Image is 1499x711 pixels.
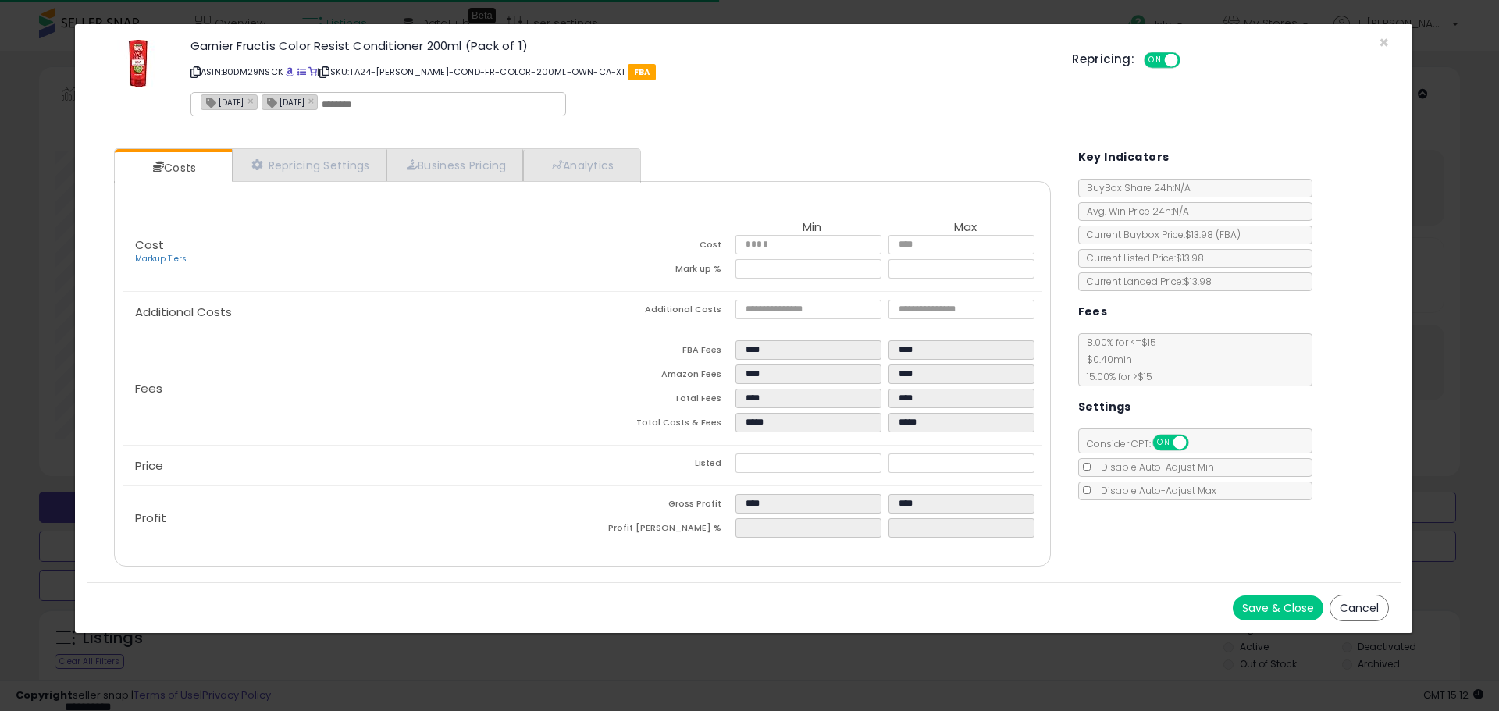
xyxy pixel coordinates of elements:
[308,66,317,78] a: Your listing only
[117,40,160,87] img: 41bI+hP3+QL._SL60_.jpg
[297,66,306,78] a: All offer listings
[1154,436,1173,450] span: ON
[308,94,318,108] a: ×
[1079,251,1204,265] span: Current Listed Price: $13.98
[190,40,1049,52] h3: Garnier Fructis Color Resist Conditioner 200ml (Pack of 1)
[582,494,735,518] td: Gross Profit
[1185,228,1241,241] span: $13.98
[1186,436,1211,450] span: OFF
[582,235,735,259] td: Cost
[1079,437,1209,450] span: Consider CPT:
[1178,54,1203,67] span: OFF
[1072,53,1134,66] h5: Repricing:
[1145,54,1165,67] span: ON
[582,518,735,542] td: Profit [PERSON_NAME] %
[582,389,735,413] td: Total Fees
[628,64,657,80] span: FBA
[286,66,294,78] a: BuyBox page
[1078,148,1170,167] h5: Key Indicators
[232,149,386,181] a: Repricing Settings
[1079,181,1191,194] span: BuyBox Share 24h: N/A
[1216,228,1241,241] span: ( FBA )
[582,413,735,437] td: Total Costs & Fees
[135,253,187,265] a: Markup Tiers
[201,95,244,108] span: [DATE]
[123,512,582,524] p: Profit
[1233,595,1323,620] button: Save & Close
[735,221,888,235] th: Min
[123,460,582,472] p: Price
[888,221,1041,235] th: Max
[1079,275,1212,288] span: Current Landed Price: $13.98
[1079,353,1132,366] span: $0.40 min
[247,94,257,108] a: ×
[1093,460,1214,474] span: Disable Auto-Adjust Min
[262,95,304,108] span: [DATE]
[1078,397,1131,417] h5: Settings
[190,59,1049,84] p: ASIN: B0DM29NSCK | SKU: TA24-[PERSON_NAME]-COND-FR-COLOR-200ML-OWN-CA-X1
[123,306,582,318] p: Additional Costs
[386,149,523,181] a: Business Pricing
[582,453,735,478] td: Listed
[1078,302,1108,322] h5: Fees
[1330,595,1389,621] button: Cancel
[1093,484,1216,497] span: Disable Auto-Adjust Max
[582,300,735,324] td: Additional Costs
[1079,336,1156,383] span: 8.00 % for <= $15
[582,340,735,364] td: FBA Fees
[123,382,582,395] p: Fees
[1079,228,1241,241] span: Current Buybox Price:
[582,364,735,389] td: Amazon Fees
[1379,31,1389,54] span: ×
[115,152,230,183] a: Costs
[1079,370,1152,383] span: 15.00 % for > $15
[582,259,735,283] td: Mark up %
[123,239,582,265] p: Cost
[1079,204,1189,218] span: Avg. Win Price 24h: N/A
[523,149,639,181] a: Analytics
